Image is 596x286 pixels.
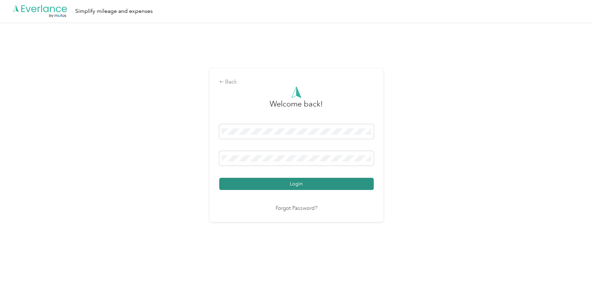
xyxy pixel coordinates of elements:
h3: greeting [270,98,323,117]
iframe: Everlance-gr Chat Button Frame [557,247,596,286]
a: Forgot Password? [276,205,317,213]
div: Simplify mileage and expenses [75,7,153,16]
button: Login [219,178,374,190]
div: Back [219,78,374,86]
